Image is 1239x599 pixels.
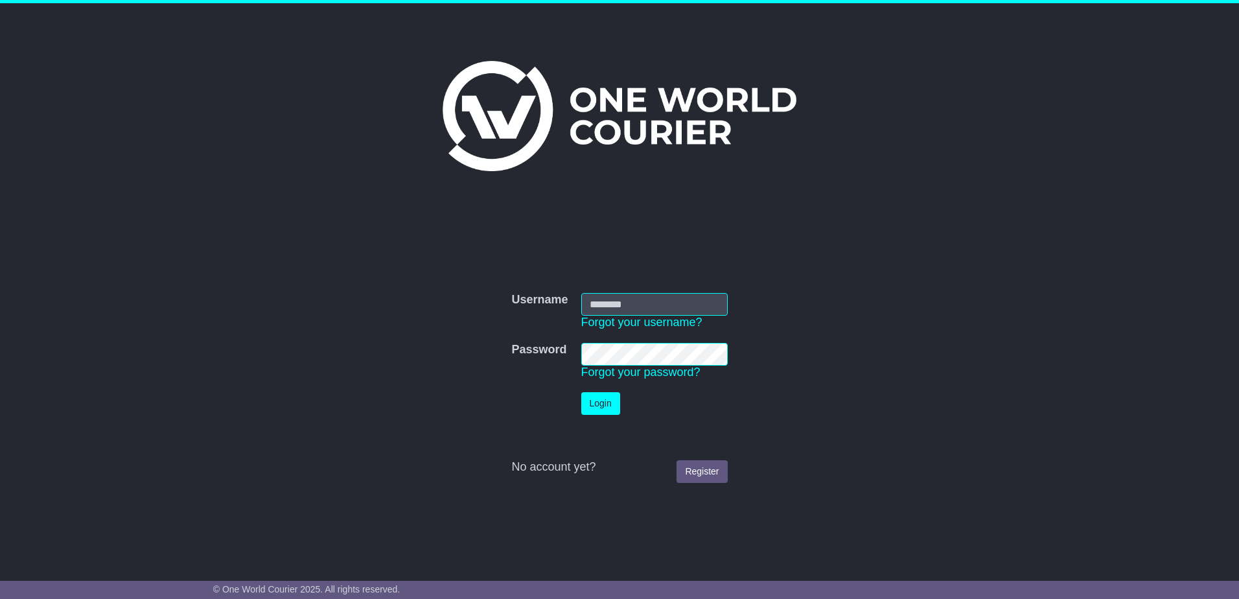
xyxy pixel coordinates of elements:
label: Username [511,293,568,307]
img: One World [443,61,796,171]
a: Register [677,460,727,483]
label: Password [511,343,566,357]
button: Login [581,392,620,415]
div: No account yet? [511,460,727,475]
span: © One World Courier 2025. All rights reserved. [213,584,400,594]
a: Forgot your username? [581,316,702,329]
a: Forgot your password? [581,366,701,379]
